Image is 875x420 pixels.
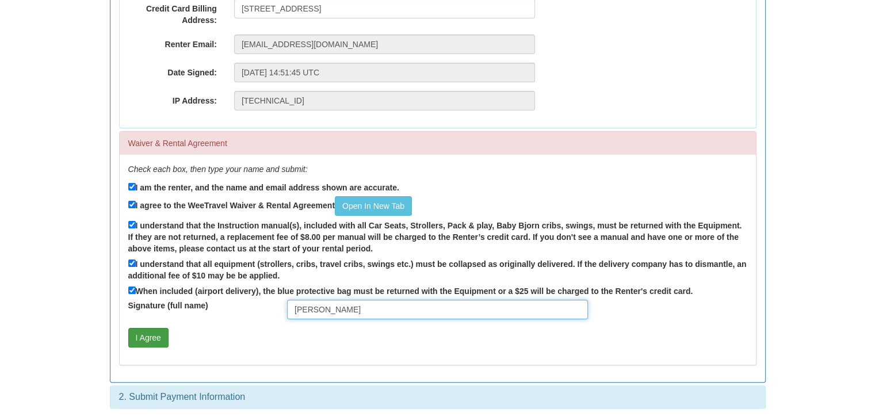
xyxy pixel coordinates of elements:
[128,201,136,208] input: I agree to the WeeTravel Waiver & Rental AgreementOpen In New Tab
[128,328,169,348] button: I Agree
[128,165,308,174] em: Check each box, then type your name and submit:
[128,196,412,216] label: I agree to the WeeTravel Waiver & Rental Agreement
[128,221,136,228] input: I understand that the Instruction manual(s), included with all Car Seats, Strollers, Pack & play,...
[128,181,399,193] label: I am the renter, and the name and email address shown are accurate.
[128,257,747,281] label: I understand that all equipment (strollers, cribs, travel cribs, swings etc.) must be collapsed a...
[335,196,412,216] a: Open In New Tab
[128,219,747,254] label: I understand that the Instruction manual(s), included with all Car Seats, Strollers, Pack & play,...
[128,183,136,190] input: I am the renter, and the name and email address shown are accurate.
[128,284,693,297] label: When included (airport delivery), the blue protective bag must be returned with the Equipment or ...
[287,300,588,319] input: Full Name
[120,35,226,50] label: Renter Email:
[120,132,756,155] div: Waiver & Rental Agreement
[120,63,226,78] label: Date Signed:
[128,287,136,294] input: When included (airport delivery), the blue protective bag must be returned with the Equipment or ...
[128,259,136,267] input: I understand that all equipment (strollers, cribs, travel cribs, swings etc.) must be collapsed a...
[120,300,279,311] label: Signature (full name)
[119,392,756,402] h3: 2. Submit Payment Information
[120,91,226,106] label: IP Address:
